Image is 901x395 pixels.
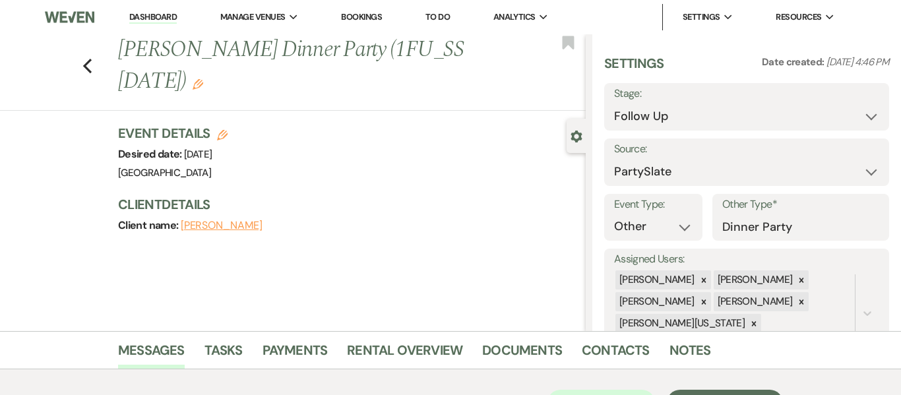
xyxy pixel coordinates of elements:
div: [PERSON_NAME] [714,292,795,311]
a: To Do [425,11,450,22]
span: Manage Venues [220,11,286,24]
button: Edit [193,78,203,90]
div: [PERSON_NAME] [714,270,795,289]
label: Event Type: [614,195,693,214]
h1: [PERSON_NAME] Dinner Party (1FU_SS [DATE]) [118,34,487,97]
a: Payments [263,340,328,369]
button: Close lead details [571,129,582,142]
h3: Settings [604,54,664,83]
label: Stage: [614,84,879,104]
h3: Event Details [118,124,228,142]
a: Bookings [341,11,382,22]
span: Resources [776,11,821,24]
span: Analytics [493,11,536,24]
a: Notes [669,340,711,369]
div: [PERSON_NAME] [615,270,697,289]
span: Desired date: [118,147,184,161]
a: Contacts [582,340,650,369]
span: Settings [683,11,720,24]
div: [PERSON_NAME][US_STATE] [615,314,747,333]
label: Assigned Users: [614,250,879,269]
a: Messages [118,340,185,369]
span: [GEOGRAPHIC_DATA] [118,166,211,179]
button: [PERSON_NAME] [181,220,263,231]
a: Dashboard [129,11,177,24]
span: [DATE] [184,148,212,161]
span: [DATE] 4:46 PM [826,55,889,69]
div: [PERSON_NAME] [615,292,697,311]
a: Tasks [204,340,243,369]
a: Rental Overview [347,340,462,369]
img: Weven Logo [45,3,94,31]
span: Client name: [118,218,181,232]
h3: Client Details [118,195,573,214]
a: Documents [482,340,562,369]
label: Source: [614,140,879,159]
label: Other Type* [722,195,879,214]
span: Date created: [762,55,826,69]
